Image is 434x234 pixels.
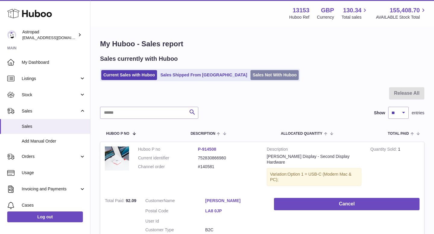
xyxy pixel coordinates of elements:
[158,70,249,80] a: Sales Shipped From [GEOGRAPHIC_DATA]
[198,147,216,152] a: P-914508
[341,14,368,20] span: Total sales
[105,198,126,205] strong: Total Paid
[281,132,322,136] span: ALLOCATED Quantity
[100,39,424,49] h1: My Huboo - Sales report
[205,227,265,233] dd: B2C
[101,70,157,80] a: Current Sales with Huboo
[370,147,398,153] strong: Quantity Sold
[267,168,361,186] div: Variation:
[376,14,427,20] span: AVAILABLE Stock Total
[145,218,205,224] dt: User Id
[22,76,79,82] span: Listings
[321,6,334,14] strong: GBP
[22,35,89,40] span: [EMAIL_ADDRESS][DOMAIN_NAME]
[374,110,385,116] label: Show
[293,6,310,14] strong: 13153
[341,6,368,20] a: 130.34 Total sales
[145,208,205,215] dt: Postal Code
[267,154,361,165] div: [PERSON_NAME] Display - Second Display Hardware
[106,132,129,136] span: Huboo P no
[22,202,86,208] span: Cases
[412,110,424,116] span: entries
[198,155,258,161] dd: 752830866980
[22,154,79,159] span: Orders
[317,14,334,20] div: Currency
[205,208,265,214] a: LA8 0JP
[105,146,129,171] img: MattRonge_r2_MSP20255.jpg
[366,142,424,193] td: 1
[22,108,79,114] span: Sales
[289,14,310,20] div: Huboo Ref
[22,170,86,176] span: Usage
[7,211,83,222] a: Log out
[22,60,86,65] span: My Dashboard
[138,155,198,161] dt: Current identifier
[267,146,361,154] strong: Description
[376,6,427,20] a: 155,408.70 AVAILABLE Stock Total
[270,172,351,182] span: Option 1 = USB-C (Modern Mac & PC);
[190,132,215,136] span: Description
[205,198,265,204] a: [PERSON_NAME]
[388,132,409,136] span: Total paid
[138,164,198,170] dt: Channel order
[22,92,79,98] span: Stock
[100,55,178,63] h2: Sales currently with Huboo
[145,198,164,203] span: Customer
[250,70,299,80] a: Sales Not With Huboo
[145,198,205,205] dt: Name
[22,138,86,144] span: Add Manual Order
[198,164,258,170] dd: #140581
[22,124,86,129] span: Sales
[126,198,136,203] span: 92.09
[22,186,79,192] span: Invoicing and Payments
[343,6,361,14] span: 130.34
[138,146,198,152] dt: Huboo P no
[22,29,77,41] div: Astropad
[145,227,205,233] dt: Customer Type
[390,6,420,14] span: 155,408.70
[7,30,16,39] img: matt@astropad.com
[274,198,420,210] button: Cancel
